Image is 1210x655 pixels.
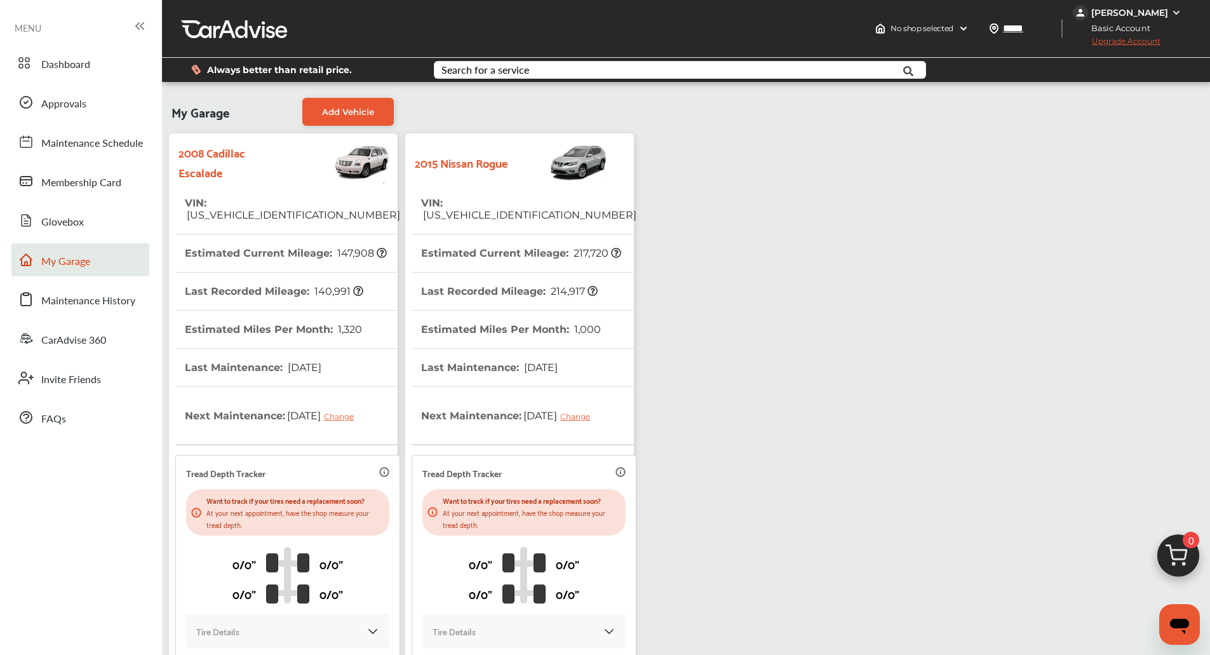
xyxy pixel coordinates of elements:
p: 0/0" [232,584,256,604]
span: [DATE] [522,361,558,374]
img: Vehicle [291,140,391,184]
span: Add Vehicle [322,107,374,117]
span: Glovebox [41,214,84,231]
span: 214,917 [549,285,598,297]
span: MENU [15,23,41,33]
span: No shop selected [891,24,953,34]
span: Always better than retail price. [207,65,352,74]
span: 217,720 [572,247,621,259]
strong: 2015 Nissan Rogue [415,152,508,172]
span: [DATE] [286,361,321,374]
span: Dashboard [41,57,90,73]
a: Approvals [11,86,149,119]
span: FAQs [41,411,66,428]
span: [DATE] [521,400,600,431]
p: 0/0" [556,554,579,574]
iframe: Button to launch messaging window [1159,604,1200,645]
a: My Garage [11,243,149,276]
th: VIN : [185,184,400,234]
div: Change [324,412,360,421]
img: Vehicle [508,140,608,184]
span: Membership Card [41,175,121,191]
img: KOKaJQAAAABJRU5ErkJggg== [603,625,615,638]
span: Upgrade Account [1073,36,1160,52]
span: 140,991 [313,285,363,297]
th: Estimated Current Mileage : [185,234,387,272]
a: Maintenance Schedule [11,125,149,158]
p: At your next appointment, have the shop measure your tread depth. [443,506,621,530]
th: Last Recorded Mileage : [421,273,598,310]
div: [PERSON_NAME] [1091,7,1168,18]
img: cart_icon.3d0951e8.svg [1148,529,1209,590]
span: Approvals [41,96,86,112]
img: tire_track_logo.b900bcbc.svg [502,546,546,604]
p: 0/0" [556,584,579,604]
span: [DATE] [285,400,363,431]
a: Maintenance History [11,283,149,316]
a: FAQs [11,401,149,434]
a: CarAdvise 360 [11,322,149,355]
img: tire_track_logo.b900bcbc.svg [266,546,309,604]
span: Maintenance Schedule [41,135,143,152]
span: 1,320 [336,323,362,335]
div: Change [560,412,596,421]
p: 0/0" [469,584,492,604]
a: Add Vehicle [302,98,394,126]
p: Tire Details [196,624,239,638]
th: Last Maintenance : [421,349,558,386]
img: KOKaJQAAAABJRU5ErkJggg== [366,625,379,638]
img: header-divider.bc55588e.svg [1061,19,1063,38]
span: My Garage [41,253,90,270]
img: dollor_label_vector.a70140d1.svg [191,64,201,75]
span: 1,000 [572,323,601,335]
p: 0/0" [232,554,256,574]
p: 0/0" [319,584,343,604]
span: CarAdvise 360 [41,332,106,349]
img: jVpblrzwTbfkPYzPPzSLxeg0AAAAASUVORK5CYII= [1073,5,1088,20]
th: Last Recorded Mileage : [185,273,363,310]
span: 147,908 [335,247,387,259]
th: Next Maintenance : [185,387,363,444]
img: location_vector.a44bc228.svg [989,24,999,34]
p: Want to track if your tires need a replacement soon? [206,494,384,506]
a: Membership Card [11,165,149,198]
strong: 2008 Cadillac Escalade [178,142,291,182]
span: 0 [1183,532,1199,548]
th: Estimated Current Mileage : [421,234,621,272]
img: header-down-arrow.9dd2ce7d.svg [958,24,969,34]
p: 0/0" [319,554,343,574]
div: Search for a service [441,65,529,75]
a: Dashboard [11,46,149,79]
p: At your next appointment, have the shop measure your tread depth. [206,506,384,530]
th: Last Maintenance : [185,349,321,386]
p: 0/0" [469,554,492,574]
img: WGsFRI8htEPBVLJbROoPRyZpYNWhNONpIPPETTm6eUC0GeLEiAAAAAElFTkSuQmCC [1171,8,1181,18]
a: Invite Friends [11,361,149,395]
th: Estimated Miles Per Month : [185,311,362,348]
p: Want to track if your tires need a replacement soon? [443,494,621,506]
span: My Garage [171,98,229,126]
th: VIN : [421,184,636,234]
span: [US_VEHICLE_IDENTIFICATION_NUMBER] [185,209,400,221]
p: Tread Depth Tracker [422,466,502,480]
span: Invite Friends [41,372,101,388]
span: Maintenance History [41,293,135,309]
p: Tire Details [433,624,476,638]
a: Glovebox [11,204,149,237]
img: header-home-logo.8d720a4f.svg [875,24,885,34]
th: Estimated Miles Per Month : [421,311,601,348]
span: [US_VEHICLE_IDENTIFICATION_NUMBER] [421,209,636,221]
th: Next Maintenance : [421,387,600,444]
span: Basic Account [1074,22,1160,35]
p: Tread Depth Tracker [186,466,266,480]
